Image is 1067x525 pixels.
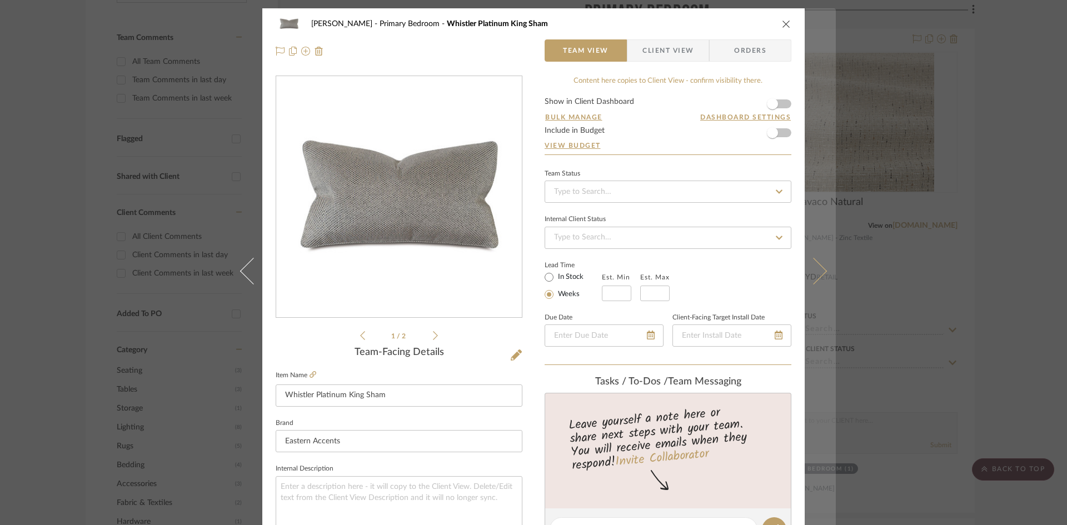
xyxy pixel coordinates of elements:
[545,112,603,122] button: Bulk Manage
[545,324,664,347] input: Enter Due Date
[545,315,572,321] label: Due Date
[380,20,447,28] span: Primary Bedroom
[545,227,791,249] input: Type to Search…
[781,19,791,29] button: close
[700,112,791,122] button: Dashboard Settings
[672,315,765,321] label: Client-Facing Target Install Date
[556,272,584,282] label: In Stock
[276,371,316,380] label: Item Name
[291,77,507,318] img: a27bb0a1-624d-47c6-b573-a79748328872_436x436.jpg
[545,171,580,177] div: Team Status
[276,430,522,452] input: Enter Brand
[642,39,694,62] span: Client View
[545,260,602,270] label: Lead Time
[315,47,323,56] img: Remove from project
[556,289,580,299] label: Weeks
[672,324,791,347] input: Enter Install Date
[276,384,522,407] input: Enter Item Name
[615,444,710,472] a: Invite Collaborator
[595,377,668,387] span: Tasks / To-Dos /
[545,270,602,301] mat-radio-group: Select item type
[276,77,522,318] div: 0
[722,39,779,62] span: Orders
[276,347,522,359] div: Team-Facing Details
[276,421,293,426] label: Brand
[545,217,606,222] div: Internal Client Status
[447,20,548,28] span: Whistler Platinum King Sham
[311,20,380,28] span: [PERSON_NAME]
[545,141,791,150] a: View Budget
[563,39,609,62] span: Team View
[545,76,791,87] div: Content here copies to Client View - confirm visibility there.
[545,376,791,388] div: team Messaging
[402,333,407,339] span: 2
[276,13,302,35] img: a27bb0a1-624d-47c6-b573-a79748328872_48x40.jpg
[276,466,333,472] label: Internal Description
[545,181,791,203] input: Type to Search…
[397,333,402,339] span: /
[602,273,630,281] label: Est. Min
[391,333,397,339] span: 1
[544,401,793,475] div: Leave yourself a note here or share next steps with your team. You will receive emails when they ...
[640,273,670,281] label: Est. Max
